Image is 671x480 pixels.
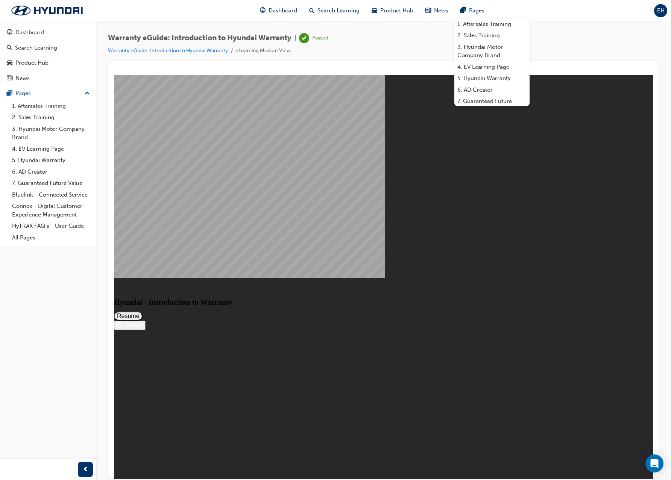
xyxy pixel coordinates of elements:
span: prev-icon [83,465,88,474]
span: search-icon [7,45,12,51]
a: Product Hub [3,56,93,70]
a: 5. Hyundai Warranty [454,73,530,84]
span: | [295,34,296,42]
a: 2. Sales Training [9,112,93,123]
a: Connex - Digital Customer Experience Management [9,200,93,220]
a: Bluelink - Connected Service [9,189,93,201]
a: news-iconNews [419,3,454,18]
div: Dashboard [15,28,44,37]
a: 4. EV Learning Page [9,143,93,155]
button: Pages [3,86,93,100]
a: guage-iconDashboard [254,3,303,18]
a: Dashboard [3,26,93,39]
a: 5. Hyundai Warranty [9,154,93,166]
span: Search Learning [317,6,360,15]
span: news-icon [425,6,431,15]
div: Pages [15,89,31,98]
a: 6. AD Creator [9,166,93,178]
a: Search Learning [3,41,93,55]
span: car-icon [7,60,12,67]
div: Open Intercom Messenger [645,454,663,472]
div: Passed [312,35,328,42]
a: 6. AD Creator [454,84,530,96]
li: eLearning Module View [235,47,291,55]
button: EH [654,4,667,17]
a: 1. Aftersales Training [9,100,93,112]
a: 7. Guaranteed Future Value [9,177,93,189]
span: search-icon [309,6,314,15]
a: 4. EV Learning Page [454,61,530,73]
div: News [15,74,30,83]
span: up-icon [85,89,90,98]
a: 1. Aftersales Training [454,18,530,30]
a: pages-iconPages [454,3,490,18]
div: Product Hub [15,59,49,67]
span: guage-icon [7,29,12,36]
a: HyTRAK FAQ's - User Guide [9,220,93,232]
span: Pages [469,6,484,15]
a: 2. Sales Training [454,30,530,41]
span: Dashboard [269,6,297,15]
a: 3. Hyundai Motor Company Brand [454,41,530,61]
span: pages-icon [460,6,466,15]
div: Search Learning [15,44,57,52]
span: Product Hub [380,6,413,15]
a: News [3,71,93,85]
button: DashboardSearch LearningProduct HubNews [3,24,93,86]
span: guage-icon [260,6,266,15]
a: 3. Hyundai Motor Company Brand [9,123,93,143]
img: Trak [4,3,90,18]
a: car-iconProduct Hub [366,3,419,18]
span: EH [657,6,665,15]
span: news-icon [7,75,12,82]
span: News [434,6,448,15]
a: Warranty eGuide: Introduction to Hyundai Warranty [108,47,228,54]
span: Warranty eGuide: Introduction to Hyundai Warranty [108,34,291,42]
a: search-iconSearch Learning [303,3,366,18]
span: learningRecordVerb_PASS-icon [299,33,309,43]
a: All Pages [9,232,93,244]
a: 7. Guaranteed Future Value [454,95,530,115]
span: car-icon [372,6,377,15]
span: pages-icon [7,90,12,97]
